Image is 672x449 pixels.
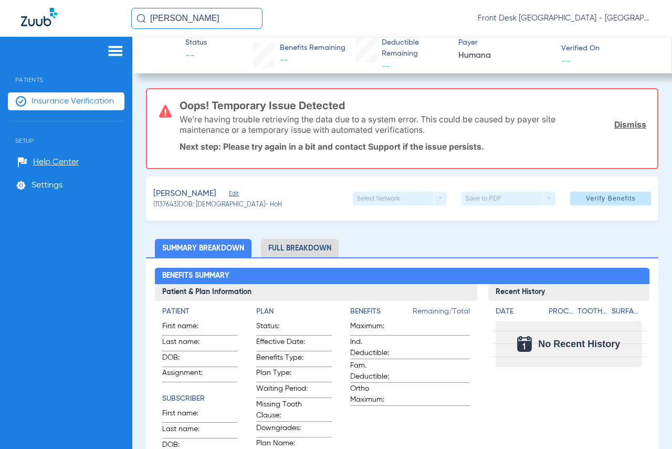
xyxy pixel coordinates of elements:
span: Fam. Deductible: [350,360,402,382]
span: First name: [162,408,214,422]
span: Plan Type: [256,368,308,382]
span: -- [561,55,571,66]
span: Setup [8,121,124,144]
button: Verify Benefits [570,192,651,205]
img: Zuub Logo [21,8,57,26]
img: error-icon [159,105,172,118]
span: Remaining/Total [413,306,470,321]
li: Full Breakdown [261,239,339,257]
span: Last name: [162,424,214,438]
span: Downgrades: [256,423,308,437]
span: -- [382,62,390,71]
h4: Plan [256,306,332,317]
h4: Surface [612,306,642,317]
h2: Benefits Summary [155,268,649,285]
a: Help Center [17,157,79,168]
span: (1137643) DOB: [DEMOGRAPHIC_DATA] - HoH [153,201,282,210]
img: hamburger-icon [107,45,124,57]
a: Dismiss [614,119,646,130]
span: -- [185,49,207,62]
span: Front Desk [GEOGRAPHIC_DATA] - [GEOGRAPHIC_DATA] | My Community Dental Centers [478,13,651,24]
span: Settings [31,180,62,191]
span: No Recent History [538,339,620,349]
span: Assignment: [162,368,214,382]
h4: Benefits [350,306,413,317]
span: Maximum: [350,321,402,335]
span: Insurance Verification [31,96,114,107]
app-breakdown-title: Tooth/Quad [577,306,608,321]
h3: Oops! Temporary Issue Detected [180,100,647,111]
img: Calendar [517,336,532,352]
span: Waiting Period: [256,383,308,398]
span: [PERSON_NAME] [153,187,216,201]
span: Ortho Maximum: [350,383,402,405]
h3: Recent History [488,284,649,301]
h4: Patient [162,306,238,317]
app-breakdown-title: Procedure [549,306,574,321]
span: Ind. Deductible: [350,337,402,359]
span: Status: [256,321,308,335]
span: Benefits Type: [256,352,308,367]
span: Edit [229,190,238,200]
p: We’re having trouble retrieving the data due to a system error. This could be caused by payer sit... [180,114,607,135]
h3: Patient & Plan Information [155,284,477,301]
span: Verified On [561,43,655,54]
h4: Subscriber [162,393,238,404]
span: Humana [458,49,552,62]
span: Help Center [33,157,79,168]
h4: Procedure [549,306,574,317]
span: -- [280,56,288,65]
span: Missing Tooth Clause: [256,399,308,421]
span: Deductible Remaining [382,37,449,59]
span: DOB: [162,352,214,367]
span: First name: [162,321,214,335]
span: Effective Date: [256,337,308,351]
span: Patients [8,60,124,83]
app-breakdown-title: Surface [612,306,642,321]
span: Payer [458,37,552,48]
app-breakdown-title: Date [496,306,540,321]
h4: Tooth/Quad [577,306,608,317]
p: Next step: Please try again in a bit and contact Support if the issue persists. [180,141,647,152]
img: Search Icon [136,14,146,23]
app-breakdown-title: Benefits [350,306,413,321]
span: Last name: [162,337,214,351]
span: Benefits Remaining [280,43,345,54]
span: Verify Benefits [586,194,636,203]
h4: Date [496,306,540,317]
iframe: Chat Widget [619,399,672,449]
span: Status [185,37,207,48]
li: Summary Breakdown [155,239,251,257]
input: Search for patients [131,8,262,29]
